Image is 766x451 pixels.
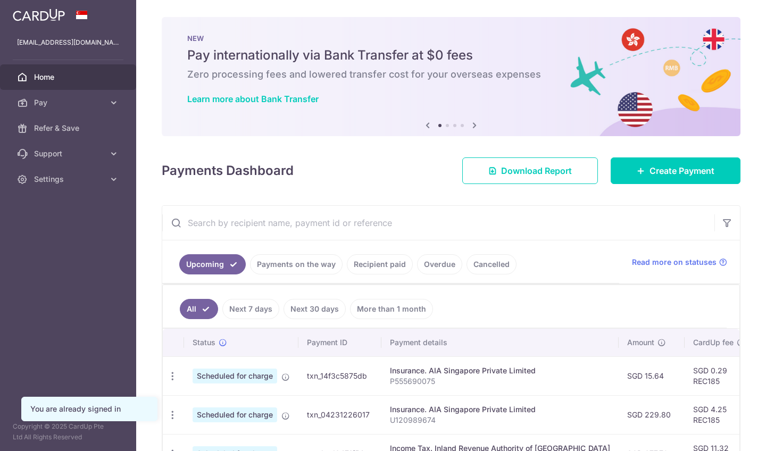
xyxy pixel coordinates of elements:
[187,68,715,81] h6: Zero processing fees and lowered transfer cost for your overseas expenses
[390,365,610,376] div: Insurance. AIA Singapore Private Limited
[632,257,717,268] span: Read more on statuses
[179,254,246,274] a: Upcoming
[34,174,104,185] span: Settings
[34,72,104,82] span: Home
[187,94,319,104] a: Learn more about Bank Transfer
[632,257,727,268] a: Read more on statuses
[619,356,685,395] td: SGD 15.64
[381,329,619,356] th: Payment details
[390,415,610,425] p: U120989674
[34,97,104,108] span: Pay
[193,369,277,383] span: Scheduled for charge
[250,254,343,274] a: Payments on the way
[611,157,740,184] a: Create Payment
[650,164,714,177] span: Create Payment
[162,161,294,180] h4: Payments Dashboard
[180,299,218,319] a: All
[298,329,381,356] th: Payment ID
[17,37,119,48] p: [EMAIL_ADDRESS][DOMAIN_NAME]
[298,395,381,434] td: txn_04231226017
[193,337,215,348] span: Status
[501,164,572,177] span: Download Report
[417,254,462,274] a: Overdue
[34,123,104,133] span: Refer & Save
[467,254,517,274] a: Cancelled
[193,407,277,422] span: Scheduled for charge
[390,376,610,387] p: P555690075
[13,9,65,21] img: CardUp
[462,157,598,184] a: Download Report
[284,299,346,319] a: Next 30 days
[685,356,754,395] td: SGD 0.29 REC185
[627,337,654,348] span: Amount
[187,34,715,43] p: NEW
[685,395,754,434] td: SGD 4.25 REC185
[350,299,433,319] a: More than 1 month
[390,404,610,415] div: Insurance. AIA Singapore Private Limited
[693,337,734,348] span: CardUp fee
[162,17,740,136] img: Bank transfer banner
[298,356,381,395] td: txn_14f3c5875db
[30,404,148,414] div: You are already signed in
[34,148,104,159] span: Support
[162,206,714,240] input: Search by recipient name, payment id or reference
[187,47,715,64] h5: Pay internationally via Bank Transfer at $0 fees
[347,254,413,274] a: Recipient paid
[619,395,685,434] td: SGD 229.80
[222,299,279,319] a: Next 7 days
